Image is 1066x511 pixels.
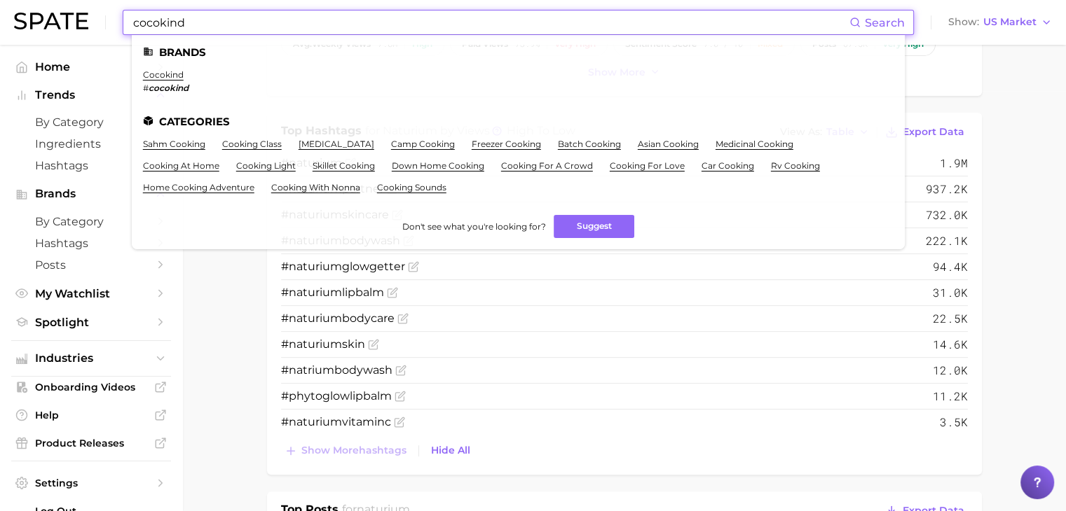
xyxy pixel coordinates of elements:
[35,60,147,73] span: Home
[933,310,968,327] span: 22.5k
[933,362,968,379] span: 12.0k
[35,215,147,228] span: by Category
[11,377,171,398] a: Onboarding Videos
[11,56,171,78] a: Home
[132,10,849,34] input: Search here for a brand, industry, or ingredient
[933,336,968,353] span: 14.6k
[143,139,205,149] a: sahm cooking
[394,416,405,428] button: Flag as miscategorized or irrelevant
[933,388,968,405] span: 11.2k
[143,46,894,58] li: Brands
[35,381,147,393] span: Onboarding Videos
[903,126,964,138] span: Export Data
[35,159,147,172] span: Hashtags
[35,352,147,365] span: Industries
[35,188,147,200] span: Brands
[11,283,171,304] a: My Watchlist
[11,183,171,204] button: Brands
[281,260,405,273] span: # glowgetter
[35,316,147,329] span: Spotlight
[11,405,171,426] a: Help
[11,311,171,333] a: Spotlight
[281,441,410,461] button: Show morehashtags
[558,139,621,149] a: batch cooking
[11,254,171,276] a: Posts
[501,160,593,171] a: cooking for a crowd
[313,160,375,171] a: skillet cooking
[882,122,967,142] button: Export Data
[431,444,470,456] span: Hide All
[11,85,171,106] button: Trends
[933,258,968,275] span: 94.4k
[35,258,147,272] span: Posts
[289,286,342,299] span: naturium
[554,215,634,238] button: Suggest
[940,155,968,171] span: 1.9m
[472,139,541,149] a: freezer cooking
[289,311,342,325] span: naturium
[428,441,474,460] button: Hide All
[143,115,894,127] li: Categories
[143,83,149,93] span: #
[143,160,219,171] a: cooking at home
[301,444,406,456] span: Show more hashtags
[35,237,147,250] span: Hashtags
[35,115,147,129] span: by Category
[716,139,793,149] a: medicinal cooking
[402,221,545,232] span: Don't see what you're looking for?
[35,409,147,421] span: Help
[933,284,968,301] span: 31.0k
[392,160,484,171] a: down home cooking
[271,182,360,192] a: cooking with nonna
[945,13,1055,31] button: ShowUS Market
[702,160,754,171] a: car cooking
[940,414,968,430] span: 3.5k
[11,348,171,369] button: Industries
[926,232,968,249] span: 222.1k
[143,182,254,192] a: home cooking adventure
[14,13,88,29] img: SPATE
[11,133,171,155] a: Ingredients
[236,160,296,171] a: cooking light
[983,18,1037,26] span: US Market
[143,69,184,80] a: cocokind
[395,391,406,402] button: Flag as miscategorized or irrelevant
[281,363,392,377] span: #natriumbodywash
[281,337,365,351] span: # skin
[11,232,171,254] a: Hashtags
[281,311,395,325] span: # bodycare
[281,389,392,402] span: #phytoglowlipbalm
[610,160,685,171] a: cooking for love
[35,477,147,489] span: Settings
[395,365,406,376] button: Flag as miscategorized or irrelevant
[11,155,171,176] a: Hashtags
[35,89,147,101] span: Trends
[281,415,391,428] span: # vitaminc
[368,339,379,350] button: Flag as miscategorized or irrelevant
[299,139,374,149] a: [MEDICAL_DATA]
[11,111,171,133] a: by Category
[391,139,455,149] a: camp cooking
[397,313,409,324] button: Flag as miscategorized or irrelevant
[387,287,398,298] button: Flag as miscategorized or irrelevant
[289,415,342,428] span: naturium
[289,337,342,351] span: naturium
[377,182,446,192] a: cooking sounds
[926,181,968,197] span: 937.2k
[865,16,905,29] span: Search
[289,260,342,273] span: naturium
[771,160,820,171] a: rv cooking
[35,137,147,150] span: Ingredients
[926,206,968,223] span: 732.0k
[408,261,419,272] button: Flag as miscategorized or irrelevant
[638,139,699,149] a: asian cooking
[149,83,189,93] em: cocokind
[11,472,171,493] a: Settings
[35,437,147,449] span: Product Releases
[281,286,384,299] span: # lipbalm
[11,211,171,232] a: by Category
[35,287,147,300] span: My Watchlist
[11,433,171,454] a: Product Releases
[948,18,979,26] span: Show
[222,139,282,149] a: cooking class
